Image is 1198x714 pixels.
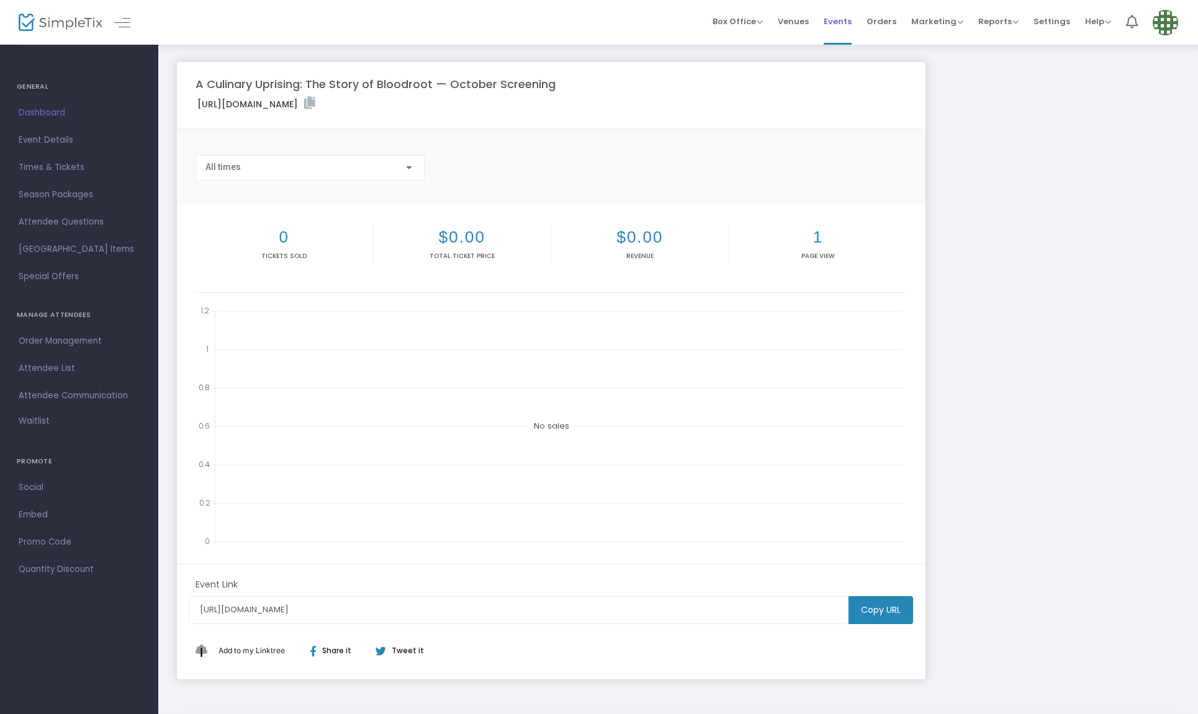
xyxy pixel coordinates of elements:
img: linktree [196,645,215,656]
m-button: Copy URL [849,596,913,624]
h4: PROMOTE [17,449,142,474]
span: All times [205,162,241,172]
span: Promo Code [19,534,140,550]
span: Attendee Communication [19,388,140,404]
h4: GENERAL [17,74,142,99]
h2: 0 [198,228,371,247]
p: Total Ticket Price [376,251,549,261]
span: Attendee Questions [19,214,140,230]
span: Order Management [19,333,140,349]
span: Waitlist [19,415,50,427]
p: Tickets sold [198,251,371,261]
span: Social [19,480,140,496]
h4: MANAGE ATTENDEES [17,303,142,328]
div: Share it [298,645,375,656]
label: [URL][DOMAIN_NAME] [197,97,315,111]
span: Marketing [911,16,963,27]
span: Box Office [713,16,763,27]
span: [GEOGRAPHIC_DATA] Items [19,241,140,257]
button: Add This to My Linktree [215,636,288,666]
span: Settings [1034,6,1070,37]
span: Dashboard [19,105,140,121]
p: Page View [732,251,905,261]
div: Tweet it [363,645,430,656]
span: Add to my Linktree [218,646,285,655]
span: Orders [867,6,896,37]
h2: $0.00 [376,228,549,247]
h2: $0.00 [554,228,726,247]
span: Times & Tickets [19,159,140,176]
span: Embed [19,507,140,523]
span: Reports [978,16,1019,27]
m-panel-title: A Culinary Uprising: The Story of Bloodroot — October Screening [196,76,556,92]
span: Special Offers [19,269,140,285]
span: Quantity Discount [19,561,140,578]
span: Season Packages [19,187,140,203]
span: Events [824,6,852,37]
span: Event Details [19,132,140,148]
p: Revenue [554,251,726,261]
span: Help [1085,16,1111,27]
m-panel-subtitle: Event Link [196,578,238,591]
div: No sales [196,302,907,550]
span: Venues [778,6,809,37]
span: Attendee List [19,360,140,377]
h2: 1 [732,228,905,247]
